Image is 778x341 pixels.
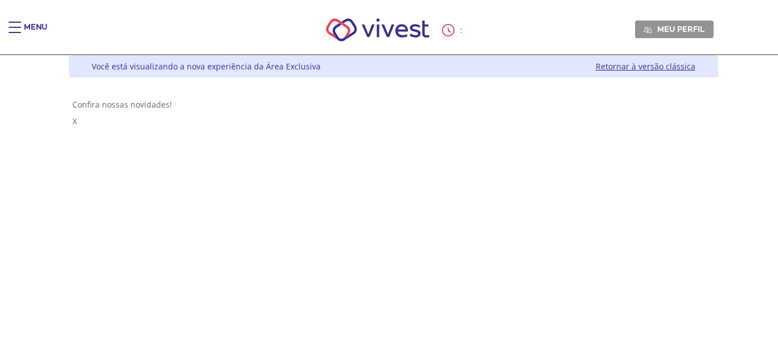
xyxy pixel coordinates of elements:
div: Confira nossas novidades! [72,99,715,110]
a: Meu perfil [635,20,714,38]
img: Meu perfil [644,26,652,34]
span: X [72,116,77,126]
img: Vivest [313,6,443,54]
a: Retornar à versão clássica [596,61,695,72]
div: : [442,24,465,36]
div: Você está visualizando a nova experiência da Área Exclusiva [92,61,321,72]
span: Meu perfil [657,24,705,34]
div: Vivest [60,55,718,341]
div: Menu [24,22,47,44]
